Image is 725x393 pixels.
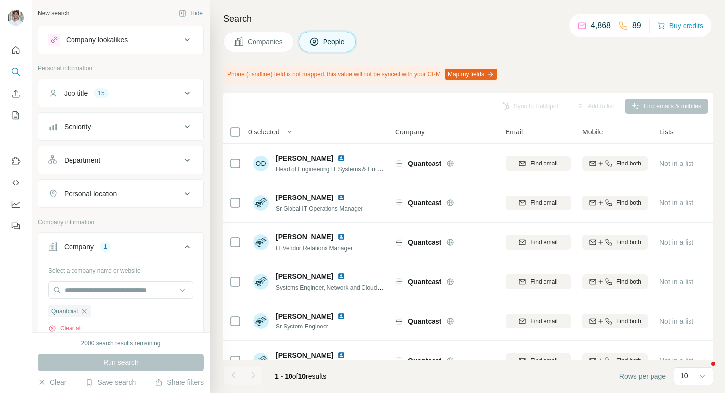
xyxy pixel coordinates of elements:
div: Select a company name or website [48,262,193,275]
iframe: Intercom live chat [691,360,715,383]
span: Quantcast [408,277,441,287]
span: 10 [298,372,306,380]
button: Find both [582,156,648,171]
img: LinkedIn logo [337,154,345,162]
span: Quantcast [408,198,441,208]
button: Company1 [38,235,203,262]
span: Company [395,127,425,137]
img: Avatar [253,195,269,211]
img: Logo of Quantcast [395,160,403,167]
span: [PERSON_NAME] [276,232,333,242]
img: LinkedIn logo [337,233,345,241]
p: 10 [680,371,688,381]
span: Quantcast [51,307,78,316]
span: Not in a list [659,199,693,207]
span: Find email [530,238,557,247]
span: 0 selected [248,127,280,137]
span: Lists [659,127,674,137]
button: Save search [85,377,136,387]
div: New search [38,9,69,18]
span: Mobile [582,127,603,137]
button: Buy credits [657,19,703,33]
button: Find email [506,196,571,210]
p: 4,868 [591,20,611,32]
button: Seniority [38,115,203,138]
span: Find both [616,238,641,247]
div: Job title [64,88,88,98]
img: Logo of Quantcast [395,317,403,325]
span: of [292,372,298,380]
span: Not in a list [659,317,693,325]
span: People [323,37,346,47]
span: [PERSON_NAME] [276,271,333,281]
p: Company information [38,218,204,227]
img: Logo of Quantcast [395,238,403,246]
span: Quantcast [408,356,441,365]
div: Department [64,155,100,165]
img: Logo of Quantcast [395,278,403,286]
button: Find email [506,314,571,328]
span: Head of Engineering IT Systems & Enterprise Applications [276,165,428,173]
span: Find both [616,198,641,207]
span: [PERSON_NAME] [276,153,333,163]
img: Logo of Quantcast [395,199,403,207]
span: [PERSON_NAME] [276,193,333,202]
span: IT Vendor Relations Manager [276,245,353,252]
div: 2000 search results remaining [81,339,161,348]
div: Seniority [64,122,91,131]
div: Company [64,242,94,252]
span: Not in a list [659,278,693,286]
span: Quantcast [408,237,441,247]
button: Use Surfe API [8,174,24,192]
div: OD [253,156,269,171]
span: Not in a list [659,160,693,167]
div: 1 [100,242,111,251]
span: Find both [616,317,641,326]
img: Avatar [8,10,24,26]
span: Find email [530,356,557,365]
button: Enrich CSV [8,85,24,102]
button: Find both [582,235,648,250]
span: Find both [616,159,641,168]
button: Dashboard [8,196,24,213]
span: [PERSON_NAME] [276,311,333,321]
span: Find email [530,159,557,168]
div: Personal location [64,189,117,198]
span: Email [506,127,523,137]
div: 15 [94,89,108,98]
span: Quantcast [408,159,441,168]
span: Sr Global IT Operations Manager [276,205,363,212]
img: Avatar [253,353,269,368]
img: Avatar [253,234,269,250]
button: Find email [506,353,571,368]
button: Company lookalikes [38,28,203,52]
p: Personal information [38,64,204,73]
img: Avatar [253,274,269,290]
span: Companies [248,37,284,47]
button: Use Surfe on LinkedIn [8,152,24,170]
div: Company lookalikes [66,35,128,45]
img: LinkedIn logo [337,351,345,359]
span: [PERSON_NAME] [276,350,333,360]
button: Hide [172,6,210,21]
span: Systems Engineer, Network and Cloud Infrastructure [276,283,413,291]
button: Department [38,148,203,172]
button: Find email [506,156,571,171]
button: Find both [582,274,648,289]
span: Find both [616,356,641,365]
button: Clear all [48,324,82,333]
span: Not in a list [659,238,693,246]
span: Find both [616,277,641,286]
span: Sr System Engineer [276,322,357,331]
button: Clear [38,377,66,387]
span: Rows per page [619,371,666,381]
h4: Search [223,12,713,26]
img: Logo of Quantcast [395,357,403,364]
button: Share filters [155,377,204,387]
button: Job title15 [38,81,203,105]
button: Find both [582,353,648,368]
span: results [275,372,326,380]
div: Phone (Landline) field is not mapped, this value will not be synced with your CRM [223,66,499,83]
span: Not in a list [659,357,693,364]
span: Find email [530,317,557,326]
